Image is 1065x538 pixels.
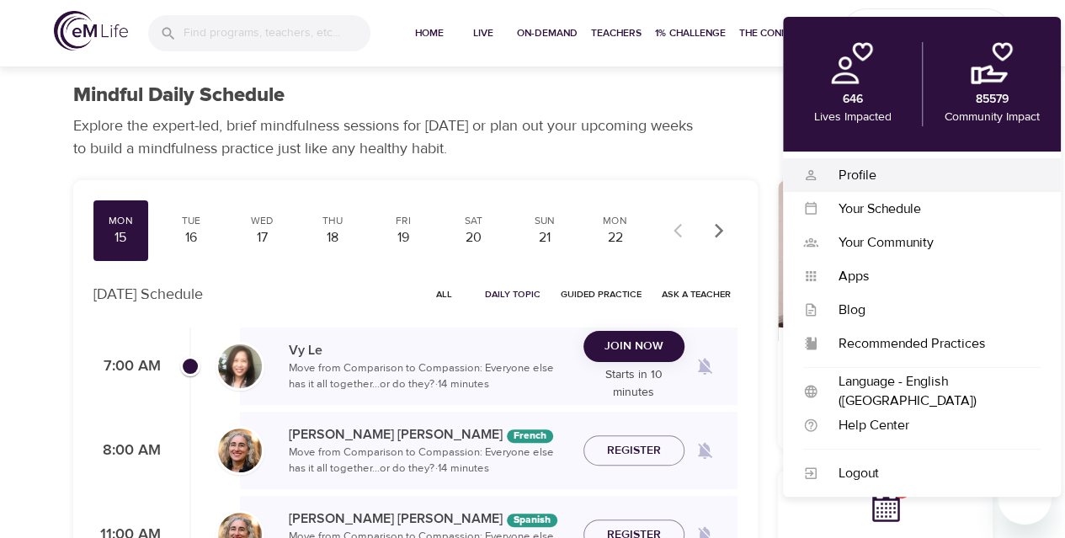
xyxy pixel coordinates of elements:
[418,281,471,307] button: All
[813,109,891,126] p: Lives Impacted
[561,286,642,302] span: Guided Practice
[463,24,503,42] span: Live
[218,429,262,472] img: Maria%20Alonso%20Martinez.png
[604,336,663,357] span: Join Now
[218,344,262,388] img: vy-profile-good-3.jpg
[818,416,1041,435] div: Help Center
[453,228,495,248] div: 20
[684,430,725,471] span: Remind me when a class goes live every Monday at 8:00 AM
[739,24,823,42] span: The Connection
[424,286,465,302] span: All
[312,214,354,228] div: Thu
[289,445,570,477] p: Move from Comparison to Compassion: Everyone else has it all together…or do they? · 14 minutes
[100,214,142,228] div: Mon
[73,83,285,108] h1: Mindful Daily Schedule
[818,267,1041,286] div: Apps
[842,91,862,109] p: 646
[818,464,1041,483] div: Logout
[818,372,1041,411] div: Language - English ([GEOGRAPHIC_DATA])
[312,228,354,248] div: 18
[818,334,1041,354] div: Recommended Practices
[607,440,661,461] span: Register
[655,24,726,42] span: 1% Challenge
[382,228,424,248] div: 19
[54,11,128,51] img: logo
[818,166,1041,185] div: Profile
[241,214,283,228] div: Wed
[478,281,547,307] button: Daily Topic
[831,42,873,84] img: personal.png
[382,214,424,228] div: Fri
[170,214,212,228] div: Tue
[93,355,161,378] p: 7:00 AM
[93,283,203,306] p: [DATE] Schedule
[524,228,566,248] div: 21
[583,331,684,362] button: Join Now
[944,109,1039,126] p: Community Impact
[93,439,161,462] p: 8:00 AM
[975,91,1008,109] p: 85579
[453,214,495,228] div: Sat
[517,24,578,42] span: On-Demand
[289,360,570,393] p: Move from Comparison to Compassion: Everyone else has it all together…or do they? · 14 minutes
[100,228,142,248] div: 15
[289,340,570,360] p: Vy Le
[998,471,1052,525] iframe: Button to launch messaging window
[818,200,1041,219] div: Your Schedule
[655,281,738,307] button: Ask a Teacher
[507,514,557,527] div: The episodes in this programs will be in Spanish
[289,424,570,445] p: [PERSON_NAME] [PERSON_NAME]
[818,301,1041,320] div: Blog
[170,228,212,248] div: 16
[971,42,1013,84] img: community.png
[485,286,540,302] span: Daily Topic
[684,346,725,386] span: Remind me when a class goes live every Monday at 7:00 AM
[818,233,1041,253] div: Your Community
[184,15,370,51] input: Find programs, teachers, etc...
[583,366,684,402] p: Starts in 10 minutes
[409,24,450,42] span: Home
[591,24,642,42] span: Teachers
[507,429,553,443] div: French
[594,214,636,228] div: Mon
[662,286,731,302] span: Ask a Teacher
[594,228,636,248] div: 22
[583,435,684,466] button: Register
[73,115,705,160] p: Explore the expert-led, brief mindfulness sessions for [DATE] or plan out your upcoming weeks to ...
[241,228,283,248] div: 17
[524,214,566,228] div: Sun
[554,281,648,307] button: Guided Practice
[289,509,570,529] p: [PERSON_NAME] [PERSON_NAME]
